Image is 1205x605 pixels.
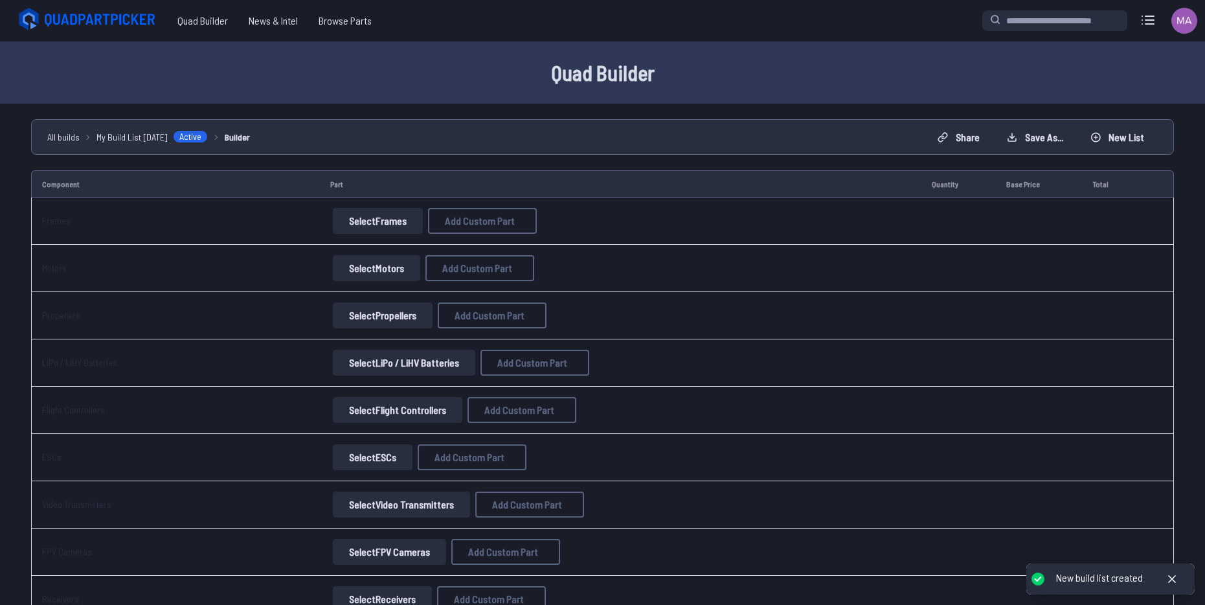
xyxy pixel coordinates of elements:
[454,594,524,604] span: Add Custom Part
[467,397,576,423] button: Add Custom Part
[333,255,420,281] button: SelectMotors
[330,255,423,281] a: SelectMotors
[333,208,423,234] button: SelectFrames
[308,8,382,34] a: Browse Parts
[47,130,80,144] a: All builds
[188,57,1017,88] h1: Quad Builder
[330,539,449,565] a: SelectFPV Cameras
[330,492,473,518] a: SelectVideo Transmitters
[333,302,433,328] button: SelectPropellers
[1079,127,1155,148] button: New List
[320,170,921,198] td: Part
[445,216,515,226] span: Add Custom Part
[921,170,996,198] td: Quantity
[330,350,478,376] a: SelectLiPo / LiHV Batteries
[1082,170,1140,198] td: Total
[484,405,554,415] span: Add Custom Part
[42,357,117,368] a: LiPo / LiHV Batteries
[330,208,425,234] a: SelectFrames
[480,350,589,376] button: Add Custom Part
[42,310,80,321] a: Propellers
[497,358,567,368] span: Add Custom Part
[428,208,537,234] button: Add Custom Part
[173,130,208,143] span: Active
[42,546,92,557] a: FPV Cameras
[451,539,560,565] button: Add Custom Part
[333,397,462,423] button: SelectFlight Controllers
[996,127,1074,148] button: Save as...
[42,262,67,273] a: Motors
[333,492,470,518] button: SelectVideo Transmitters
[31,170,320,198] td: Component
[1171,8,1197,34] img: User
[333,539,446,565] button: SelectFPV Cameras
[42,404,105,415] a: Flight Controllers
[333,350,475,376] button: SelectLiPo / LiHV Batteries
[475,492,584,518] button: Add Custom Part
[330,444,415,470] a: SelectESCs
[333,444,412,470] button: SelectESCs
[434,452,504,462] span: Add Custom Part
[442,263,512,273] span: Add Custom Part
[492,499,562,510] span: Add Custom Part
[330,397,465,423] a: SelectFlight Controllers
[438,302,546,328] button: Add Custom Part
[425,255,534,281] button: Add Custom Part
[418,444,526,470] button: Add Custom Part
[996,170,1082,198] td: Base Price
[96,130,208,144] a: My Build List [DATE]Active
[96,130,168,144] span: My Build List [DATE]
[1056,571,1143,585] div: New build list created
[42,499,111,510] a: Video Transmitters
[225,130,250,144] a: Builder
[330,302,435,328] a: SelectPropellers
[455,310,524,321] span: Add Custom Part
[167,8,238,34] a: Quad Builder
[927,127,991,148] button: Share
[42,593,79,604] a: Receivers
[238,8,308,34] a: News & Intel
[42,451,62,462] a: ESCs
[42,215,71,226] a: Frames
[468,547,538,557] span: Add Custom Part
